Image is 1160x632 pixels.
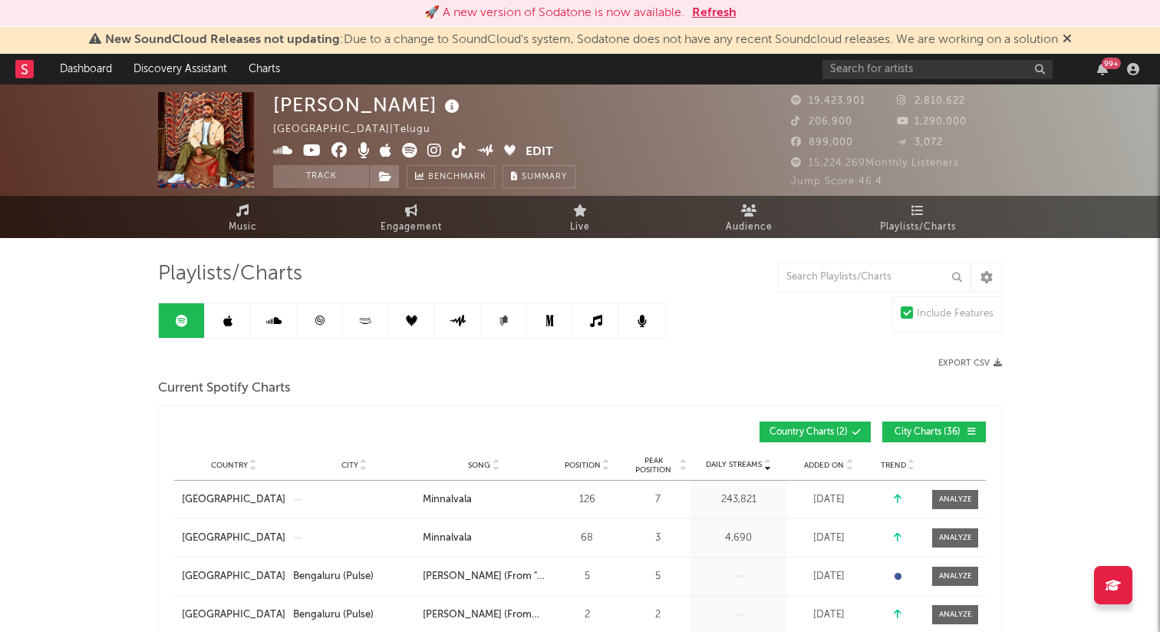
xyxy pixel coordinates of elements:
[833,196,1002,238] a: Playlists/Charts
[273,121,448,139] div: [GEOGRAPHIC_DATA] | Telugu
[407,165,495,188] a: Benchmark
[880,218,956,237] span: Playlists/Charts
[706,459,762,471] span: Daily Streams
[496,196,664,238] a: Live
[522,173,567,181] span: Summary
[769,428,848,437] span: Country Charts ( 2 )
[938,359,1002,368] button: Export CSV
[778,262,970,293] input: Search Playlists/Charts
[694,492,783,508] div: 243,821
[565,461,601,470] span: Position
[790,569,867,584] div: [DATE]
[229,218,257,237] span: Music
[1097,63,1108,75] button: 99+
[211,461,248,470] span: Country
[158,379,291,398] span: Current Spotify Charts
[423,531,472,546] div: Minnalvala
[327,196,496,238] a: Engagement
[423,492,545,508] a: Minnalvala
[892,428,963,437] span: City Charts ( 36 )
[917,305,994,323] div: Include Features
[552,531,621,546] div: 68
[468,461,490,470] span: Song
[273,165,369,188] button: Track
[182,607,285,623] a: [GEOGRAPHIC_DATA]
[552,569,621,584] div: 5
[341,461,358,470] span: City
[423,569,545,584] a: [PERSON_NAME] (From "[GEOGRAPHIC_DATA]")
[760,422,871,442] button: Country Charts(2)
[1102,58,1121,69] div: 99 +
[381,218,442,237] span: Engagement
[822,60,1053,79] input: Search for artists
[882,422,986,442] button: City Charts(36)
[897,117,967,127] span: 1,290,000
[629,456,677,475] span: Peak Position
[791,117,852,127] span: 206,900
[1063,34,1072,46] span: Dismiss
[804,461,844,470] span: Added On
[629,531,687,546] div: 3
[897,96,965,106] span: 2,810,622
[881,461,906,470] span: Trend
[273,92,463,117] div: [PERSON_NAME]
[694,531,783,546] div: 4,690
[105,34,1058,46] span: : Due to a change to SoundCloud's system, Sodatone does not have any recent Soundcloud releases. ...
[182,492,285,508] a: [GEOGRAPHIC_DATA]
[790,531,867,546] div: [DATE]
[423,531,545,546] a: Minnalvala
[428,168,486,187] span: Benchmark
[293,607,415,623] a: Bengaluru (Pulse)
[664,196,833,238] a: Audience
[552,607,621,623] div: 2
[629,492,687,508] div: 7
[791,137,853,147] span: 899,000
[293,607,374,623] div: Bengaluru (Pulse)
[552,492,621,508] div: 126
[158,196,327,238] a: Music
[726,218,773,237] span: Audience
[238,54,291,84] a: Charts
[791,158,959,168] span: 15,224,269 Monthly Listeners
[423,607,545,623] a: [PERSON_NAME] (From "BRAT")
[423,492,472,508] div: Minnalvala
[182,569,285,584] a: [GEOGRAPHIC_DATA]
[791,96,865,106] span: 19,423,901
[629,569,687,584] div: 5
[49,54,123,84] a: Dashboard
[570,218,590,237] span: Live
[123,54,238,84] a: Discovery Assistant
[424,4,684,22] div: 🚀 A new version of Sodatone is now available.
[629,607,687,623] div: 2
[182,531,285,546] a: [GEOGRAPHIC_DATA]
[503,165,575,188] button: Summary
[526,143,553,162] button: Edit
[897,137,943,147] span: 3,072
[293,569,374,584] div: Bengaluru (Pulse)
[692,4,737,22] button: Refresh
[158,265,302,283] span: Playlists/Charts
[790,492,867,508] div: [DATE]
[105,34,340,46] span: New SoundCloud Releases not updating
[791,177,882,187] span: Jump Score: 46.4
[790,607,867,623] div: [DATE]
[293,569,415,584] a: Bengaluru (Pulse)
